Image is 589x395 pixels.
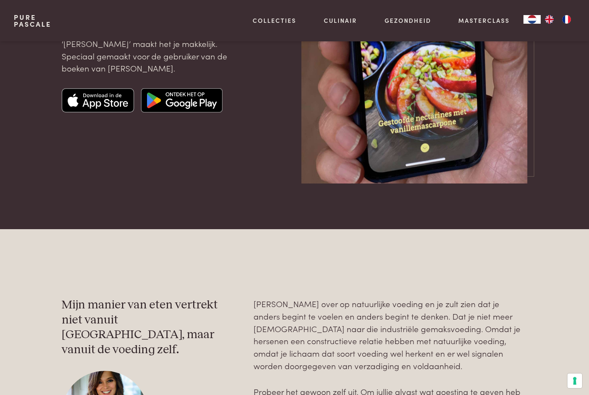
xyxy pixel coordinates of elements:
[458,16,510,25] a: Masterclass
[385,16,431,25] a: Gezondheid
[523,15,541,24] a: NL
[541,15,558,24] a: EN
[567,373,582,388] button: Uw voorkeuren voor toestemming voor trackingtechnologieën
[62,88,134,112] img: Apple app store
[14,14,51,28] a: PurePascale
[523,15,541,24] div: Language
[254,298,527,372] p: [PERSON_NAME] over op natuurlijke voeding en je zult zien dat je anders begint te voelen en ander...
[62,13,240,75] p: Op zoek naar inspiratie? Makkelijk en snel een boodschappenlijst maken? De gratis app ‘[PERSON_NA...
[324,16,357,25] a: Culinair
[523,15,575,24] aside: Language selected: Nederlands
[62,298,240,357] h3: Mijn manier van eten vertrekt niet vanuit [GEOGRAPHIC_DATA], maar vanuit de voeding zelf.
[141,88,222,112] img: Google app store
[253,16,296,25] a: Collecties
[541,15,575,24] ul: Language list
[558,15,575,24] a: FR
